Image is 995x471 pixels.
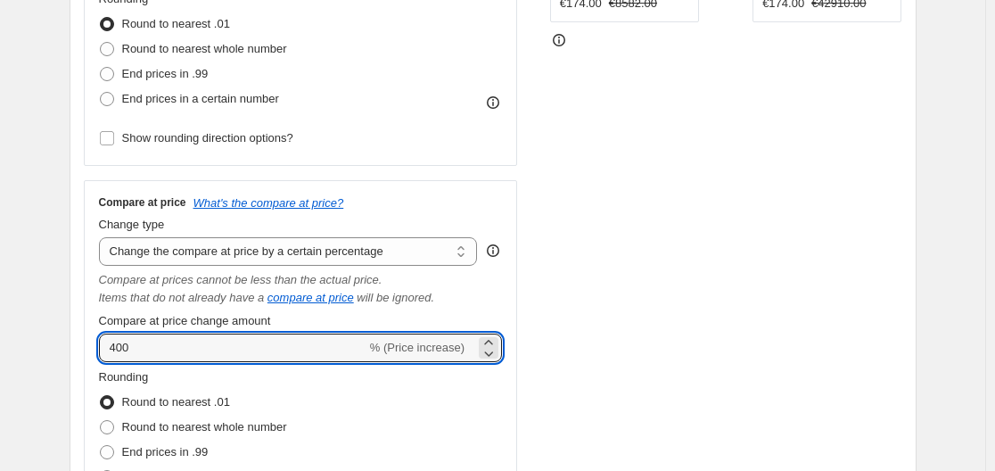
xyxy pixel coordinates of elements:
span: End prices in .99 [122,445,209,459]
span: Change type [99,218,165,231]
span: Round to nearest whole number [122,42,287,55]
button: What's the compare at price? [193,196,344,210]
i: Items that do not already have a [99,291,265,304]
span: % (Price increase) [370,341,465,354]
input: -15 [99,334,366,362]
span: End prices in .99 [122,67,209,80]
span: Rounding [99,370,149,384]
div: help [484,242,502,260]
span: Show rounding direction options? [122,131,293,145]
span: Compare at price change amount [99,314,271,327]
i: will be ignored. [357,291,434,304]
h3: Compare at price [99,195,186,210]
span: Round to nearest .01 [122,17,230,30]
span: Round to nearest whole number [122,420,287,434]
span: Round to nearest .01 [122,395,230,409]
span: End prices in a certain number [122,92,279,105]
button: compare at price [267,291,354,304]
i: Compare at prices cannot be less than the actual price. [99,273,382,286]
